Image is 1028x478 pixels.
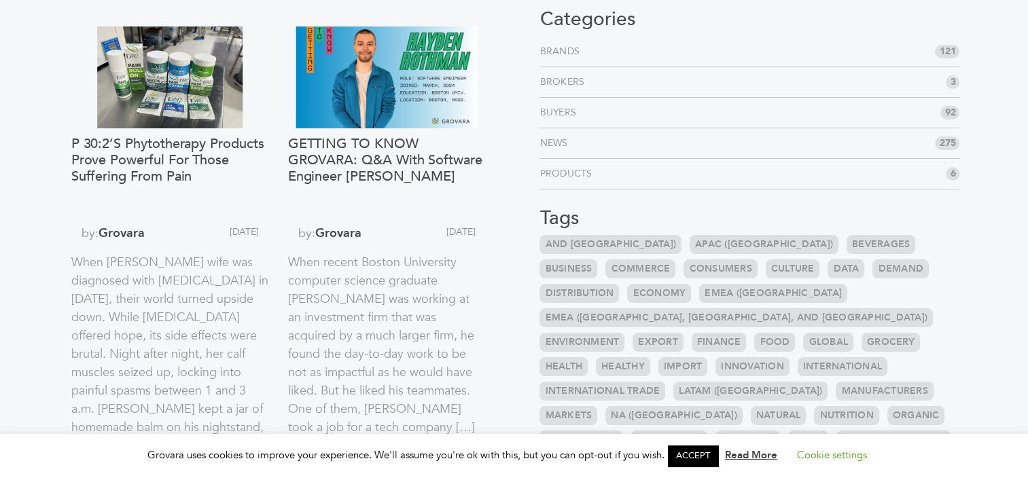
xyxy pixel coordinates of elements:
[814,406,879,425] a: Nutrition
[539,207,959,230] h3: Tags
[940,106,959,119] span: 92
[836,430,950,449] a: [GEOGRAPHIC_DATA]
[658,357,708,376] a: Import
[539,167,597,181] a: Products
[539,284,619,303] a: Distribution
[389,224,486,242] span: [DATE]
[605,259,675,278] a: Commerce
[692,333,747,352] a: Finance
[71,253,269,473] p: When [PERSON_NAME] wife was diagnosed with [MEDICAL_DATA] in [DATE], their world turned upside do...
[633,333,684,352] a: Export
[699,284,847,303] a: EMEA ([GEOGRAPHIC_DATA]
[539,382,665,401] a: International Trade
[788,430,828,449] a: Sales
[99,225,145,242] a: Grovara
[539,136,573,150] a: News
[946,167,959,181] span: 6
[596,357,650,376] a: Healthy
[172,224,269,242] span: [DATE]
[887,406,945,425] a: Organic
[751,406,807,425] a: Natural
[754,333,795,352] a: Food
[539,8,959,31] h3: Categories
[539,357,588,376] a: Health
[539,259,597,278] a: Business
[631,430,707,449] a: Plant-based
[935,45,959,58] span: 121
[935,136,959,150] span: 275
[288,136,486,217] a: GETTING TO KNOW GROVARA: Q&A With Software Engineer [PERSON_NAME]
[836,382,933,401] a: Manufacturers
[539,406,597,425] a: Markets
[288,253,486,473] p: When recent Boston University computer science graduate [PERSON_NAME] was working at an investmen...
[539,430,622,449] a: Partnerships
[715,357,790,376] a: Innovation
[71,136,269,217] a: P 30:2’s Phytotherapy Products Prove Powerful for Those Suffering From Pain
[847,235,915,254] a: Beverages
[539,106,582,119] a: Buyers
[71,224,172,242] span: by:
[673,382,828,401] a: LATAM ([GEOGRAPHIC_DATA])
[715,430,780,449] a: Products
[539,308,933,327] a: EMEA ([GEOGRAPHIC_DATA], [GEOGRAPHIC_DATA], and [GEOGRAPHIC_DATA])
[684,259,757,278] a: Consumers
[797,448,867,462] a: Cookie settings
[946,75,959,89] span: 3
[872,259,929,278] a: Demand
[690,235,838,254] a: APAC ([GEOGRAPHIC_DATA])
[803,333,853,352] a: Global
[288,224,389,242] span: by:
[539,235,681,254] a: and [GEOGRAPHIC_DATA])
[798,357,887,376] a: International
[725,448,777,462] a: Read More
[828,259,864,278] a: Data
[147,448,881,462] span: Grovara uses cookies to improve your experience. We'll assume you're ok with this, but you can op...
[668,445,718,466] a: ACCEPT
[539,75,590,89] a: Brokers
[766,259,820,278] a: Culture
[627,284,691,303] a: Economy
[539,45,585,58] a: Brands
[862,333,920,352] a: Grocery
[315,225,361,242] a: Grovara
[539,333,624,352] a: Environment
[605,406,743,425] a: NA ([GEOGRAPHIC_DATA])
